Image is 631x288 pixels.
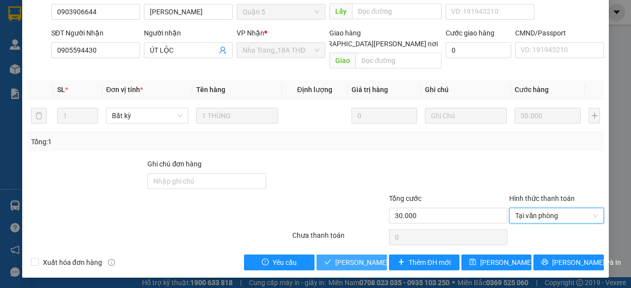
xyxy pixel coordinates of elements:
[316,255,387,270] button: check[PERSON_NAME] và [PERSON_NAME] hàng
[552,257,621,268] span: [PERSON_NAME] và In
[515,108,581,124] input: 0
[196,108,278,124] input: VD: Bàn, Ghế
[219,46,227,54] span: user-add
[244,255,315,270] button: exclamation-circleYêu cầu
[541,258,548,266] span: printer
[303,38,442,49] span: [GEOGRAPHIC_DATA][PERSON_NAME] nơi
[589,108,600,124] button: plus
[398,258,405,266] span: plus
[329,29,361,37] span: Giao hàng
[237,29,264,37] span: VP Nhận
[324,258,331,266] span: check
[351,108,417,124] input: 0
[106,86,143,94] span: Đơn vị tính
[243,43,319,58] span: Nha Trang_18A THĐ
[147,160,202,168] label: Ghi chú đơn hàng
[515,86,549,94] span: Cước hàng
[335,257,468,268] span: [PERSON_NAME] và [PERSON_NAME] hàng
[57,86,65,94] span: SL
[147,173,266,189] input: Ghi chú đơn hàng
[108,259,115,266] span: info-circle
[329,3,352,19] span: Lấy
[409,257,451,268] span: Thêm ĐH mới
[355,53,441,68] input: Dọc đường
[31,108,47,124] button: delete
[446,42,511,58] input: Cước giao hàng
[515,28,604,38] div: CMND/Passport
[389,194,421,202] span: Tổng cước
[509,194,575,202] label: Hình thức thanh toán
[297,86,332,94] span: Định lượng
[112,108,182,123] span: Bất kỳ
[144,28,233,38] div: Người nhận
[389,255,459,270] button: plusThêm ĐH mới
[352,3,441,19] input: Dọc đường
[291,230,388,247] div: Chưa thanh toán
[262,258,269,266] span: exclamation-circle
[351,86,388,94] span: Giá trị hàng
[533,255,604,270] button: printer[PERSON_NAME] và In
[243,4,319,19] span: Quận 5
[51,28,140,38] div: SĐT Người Nhận
[469,258,476,266] span: save
[39,257,106,268] span: Xuất hóa đơn hàng
[515,208,598,223] span: Tại văn phòng
[480,257,544,268] span: [PERSON_NAME] đổi
[273,257,297,268] span: Yêu cầu
[196,86,225,94] span: Tên hàng
[31,136,245,147] div: Tổng: 1
[446,29,494,37] label: Cước giao hàng
[421,80,511,99] th: Ghi chú
[329,53,355,68] span: Giao
[461,255,532,270] button: save[PERSON_NAME] đổi
[425,108,507,124] input: Ghi Chú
